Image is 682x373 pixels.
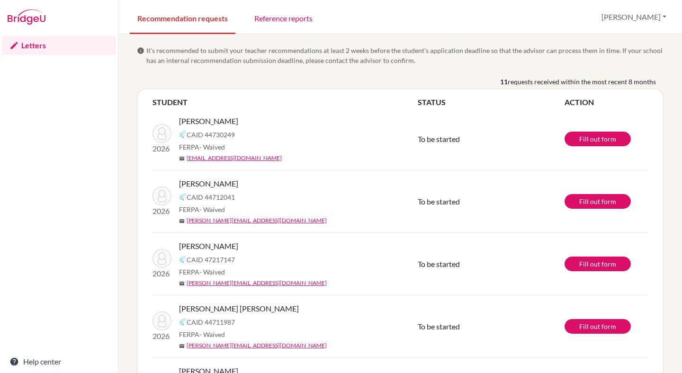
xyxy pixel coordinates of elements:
[153,143,171,154] p: 2026
[153,97,418,108] th: STUDENT
[8,9,45,25] img: Bridge-U
[565,319,631,334] a: Fill out form
[187,154,282,162] a: [EMAIL_ADDRESS][DOMAIN_NAME]
[179,343,185,349] span: mail
[179,329,225,339] span: FERPA
[199,330,225,338] span: - Waived
[418,97,565,108] th: STATUS
[187,192,235,202] span: CAID 44712041
[2,352,116,371] a: Help center
[418,197,460,206] span: To be started
[508,77,656,87] span: requests received within the most recent 8 months
[187,255,235,265] span: CAID 47217147
[153,186,171,205] img: Penón Gillen, Luisa
[247,1,320,34] a: Reference reports
[187,317,235,327] span: CAID 44711987
[187,341,327,350] a: [PERSON_NAME][EMAIL_ADDRESS][DOMAIN_NAME]
[179,115,238,127] span: [PERSON_NAME]
[418,134,460,143] span: To be started
[418,322,460,331] span: To be started
[187,279,327,287] a: [PERSON_NAME][EMAIL_ADDRESS][DOMAIN_NAME]
[187,130,235,140] span: CAID 44730249
[179,204,225,214] span: FERPA
[179,281,185,286] span: mail
[597,8,671,26] button: [PERSON_NAME]
[565,257,631,271] a: Fill out form
[199,268,225,276] span: - Waived
[179,218,185,224] span: mail
[153,205,171,217] p: 2026
[179,318,187,326] img: Common App logo
[153,311,171,330] img: Lin, Wanda Giuliana
[2,36,116,55] a: Letters
[179,267,225,277] span: FERPA
[153,330,171,342] p: 2026
[187,216,327,225] a: [PERSON_NAME][EMAIL_ADDRESS][DOMAIN_NAME]
[199,143,225,151] span: - Waived
[179,193,187,201] img: Common App logo
[153,268,171,279] p: 2026
[153,249,171,268] img: Spier, Benjamín
[199,205,225,213] span: - Waived
[179,178,238,189] span: [PERSON_NAME]
[179,142,225,152] span: FERPA
[179,240,238,252] span: [PERSON_NAME]
[500,77,508,87] b: 11
[179,256,187,263] img: Common App logo
[179,156,185,161] span: mail
[146,45,664,65] span: It’s recommended to submit your teacher recommendations at least 2 weeks before the student’s app...
[179,131,187,138] img: Common App logo
[565,97,648,108] th: ACTION
[418,259,460,268] span: To be started
[565,132,631,146] a: Fill out form
[137,47,144,54] span: info
[153,124,171,143] img: Davidson, Ruby
[179,303,299,314] span: [PERSON_NAME] [PERSON_NAME]
[130,1,235,34] a: Recommendation requests
[565,194,631,209] a: Fill out form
